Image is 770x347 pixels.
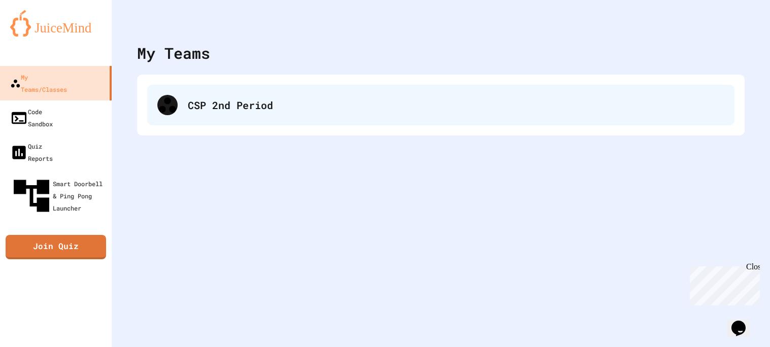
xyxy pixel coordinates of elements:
div: Code Sandbox [10,106,53,130]
div: Quiz Reports [10,140,53,164]
div: CSP 2nd Period [188,97,724,113]
iframe: chat widget [686,262,760,305]
div: Chat with us now!Close [4,4,70,64]
div: My Teams/Classes [10,71,67,95]
div: Smart Doorbell & Ping Pong Launcher [10,175,108,217]
div: CSP 2nd Period [147,85,734,125]
div: My Teams [137,42,210,64]
img: logo-orange.svg [10,10,102,37]
iframe: chat widget [727,306,760,337]
a: Join Quiz [6,235,106,259]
